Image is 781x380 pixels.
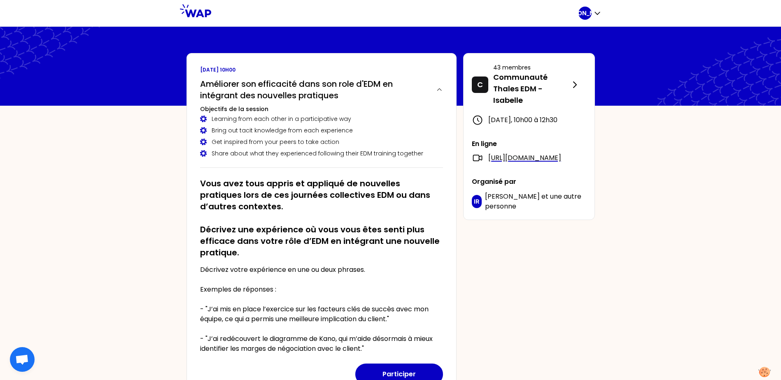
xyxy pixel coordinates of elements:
div: Learning from each other in a participative way [200,115,443,123]
h3: Objectifs de la session [200,105,443,113]
p: En ligne [472,139,586,149]
p: [PERSON_NAME] [561,9,609,17]
span: [PERSON_NAME] [485,192,540,201]
p: 43 membres [493,63,570,72]
span: une autre personne [485,192,581,211]
button: [PERSON_NAME] [578,7,601,20]
p: [DATE] 10h00 [200,67,443,73]
h2: Vous avez tous appris et appliqué de nouvelles pratiques lors de ces journées collectives EDM ou ... [200,178,443,258]
div: Ouvrir le chat [10,347,35,372]
p: IR [474,197,479,206]
button: Améliorer son efficacité dans son role d'EDM en intégrant des nouvelles pratiques [200,78,443,101]
p: Décrivez votre expérience en une ou deux phrases. Exemples de réponses : - "J’ai mis en place l’e... [200,265,443,354]
h2: Améliorer son efficacité dans son role d'EDM en intégrant des nouvelles pratiques [200,78,429,101]
a: [URL][DOMAIN_NAME] [488,153,561,163]
div: Bring out tacit knowledge from each experience [200,126,443,134]
p: C [477,79,483,90]
p: Communauté Thales EDM - Isabelle [493,72,570,106]
p: et [485,192,586,211]
div: Get inspired from your peers to take action [200,138,443,146]
div: Share about what they experienced following their EDM training together [200,149,443,158]
p: Organisé par [472,177,586,187]
div: [DATE] , 10h00 à 12h30 [472,114,586,126]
